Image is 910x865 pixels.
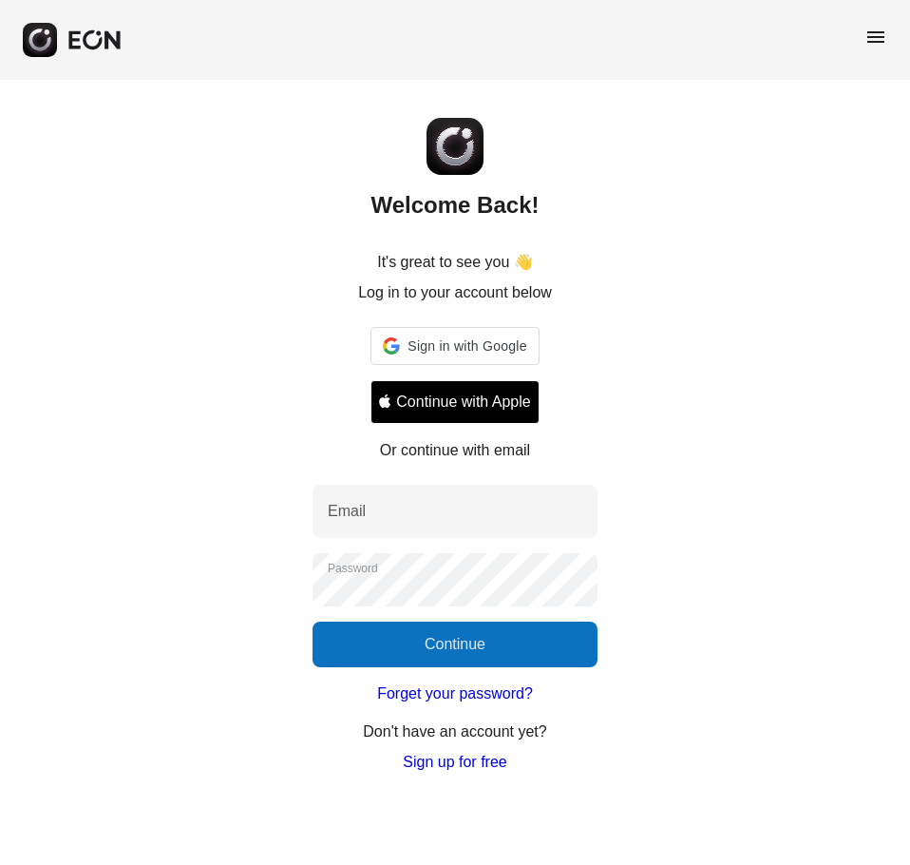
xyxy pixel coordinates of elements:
p: It's great to see you 👋 [377,251,533,274]
button: Signin with apple ID [370,380,539,424]
a: Forget your password? [377,682,533,705]
span: menu [864,26,887,48]
label: Password [328,561,378,576]
button: Continue [313,622,597,667]
h2: Welcome Back! [371,190,540,221]
p: Log in to your account below [358,281,552,304]
div: Sign in with Google [370,327,539,365]
p: Don't have an account yet? [363,721,546,743]
span: Sign in with Google [408,335,526,357]
a: Sign up for free [403,751,506,774]
label: Email [328,500,366,523]
p: Or continue with email [380,439,530,462]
